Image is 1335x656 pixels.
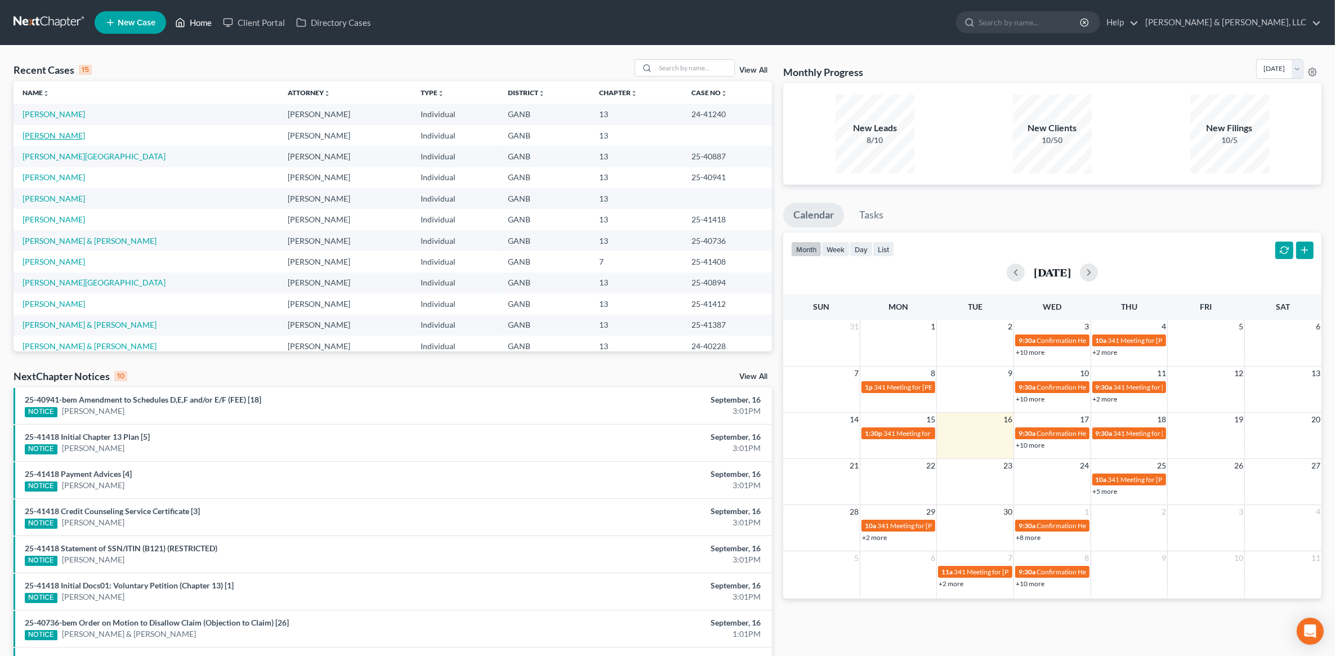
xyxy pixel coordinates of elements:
div: September, 16 [523,394,761,405]
td: 13 [590,315,683,336]
span: Confirmation Hearing for [PERSON_NAME][DATE] [1037,429,1187,438]
td: 25-41387 [682,315,771,336]
span: 9:30a [1096,429,1113,438]
span: 10a [1096,475,1107,484]
span: 341 Meeting for [PERSON_NAME] [US_STATE] [PERSON_NAME] [1114,429,1305,438]
a: 25-41418 Initial Docs01: Voluntary Petition (Chapter 13) [1] [25,581,234,590]
div: September, 16 [523,617,761,628]
span: 19 [1233,413,1244,426]
span: New Case [118,19,155,27]
span: 31 [849,320,860,333]
td: [PERSON_NAME] [279,336,412,356]
span: 9 [1007,367,1013,380]
td: GANB [499,230,590,251]
td: 13 [590,188,683,209]
td: 25-41412 [682,293,771,314]
div: 3:01PM [523,480,761,491]
span: 341 Meeting for [PERSON_NAME] & [PERSON_NAME] [1108,336,1269,345]
span: Thu [1121,302,1137,311]
td: [PERSON_NAME] [279,230,412,251]
a: +10 more [1016,579,1044,588]
a: 25-40941-bem Amendment to Schedules D,E,F and/or E/F (FEE) [18] [25,395,261,404]
a: 25-41418 Initial Chapter 13 Plan [5] [25,432,150,441]
a: [PERSON_NAME] [23,194,85,203]
div: September, 16 [523,506,761,517]
td: 24-41240 [682,104,771,124]
div: September, 16 [523,580,761,591]
td: 13 [590,125,683,146]
span: 27 [1310,459,1321,472]
span: 9:30a [1096,383,1113,391]
span: 2 [1007,320,1013,333]
i: unfold_more [324,90,331,97]
td: Individual [412,230,499,251]
td: Individual [412,104,499,124]
a: 25-41418 Statement of SSN/ITIN (B121) (RESTRICTED) [25,543,217,553]
div: New Leads [836,122,914,135]
span: 18 [1156,413,1167,426]
span: 341 Meeting for [PERSON_NAME] [954,568,1055,576]
span: 7 [1007,551,1013,565]
td: Individual [412,336,499,356]
a: [PERSON_NAME] & [PERSON_NAME], LLC [1140,12,1321,33]
span: 11 [1156,367,1167,380]
span: 341 Meeting for [PERSON_NAME] [1114,383,1215,391]
span: 11 [1310,551,1321,565]
div: 10/5 [1190,135,1269,146]
td: [PERSON_NAME] [279,167,412,188]
a: Nameunfold_more [23,88,50,97]
a: +2 more [1093,348,1118,356]
span: Confirmation Hearing for [PERSON_NAME] [1037,383,1166,391]
div: NOTICE [25,556,57,566]
td: 25-40894 [682,273,771,293]
td: [PERSON_NAME] [279,273,412,293]
td: [PERSON_NAME] [279,188,412,209]
a: [PERSON_NAME][GEOGRAPHIC_DATA] [23,151,166,161]
a: [PERSON_NAME] [23,299,85,309]
td: [PERSON_NAME] [279,315,412,336]
td: [PERSON_NAME] [279,251,412,272]
td: [PERSON_NAME] [279,209,412,230]
div: September, 16 [523,543,761,554]
span: 1 [1084,505,1091,519]
button: day [850,242,873,257]
a: [PERSON_NAME] & [PERSON_NAME] [23,236,157,246]
a: [PERSON_NAME] [62,480,124,491]
td: 25-40887 [682,146,771,167]
td: GANB [499,167,590,188]
td: [PERSON_NAME] [279,146,412,167]
span: Confirmation Hearing for [PERSON_NAME] [1037,336,1166,345]
span: 26 [1233,459,1244,472]
a: [PERSON_NAME] [23,172,85,182]
a: Home [169,12,217,33]
a: [PERSON_NAME] [62,405,124,417]
td: GANB [499,251,590,272]
a: +10 more [1016,395,1044,403]
div: NOTICE [25,444,57,454]
i: unfold_more [43,90,50,97]
span: 5 [1238,320,1244,333]
h2: [DATE] [1034,266,1071,278]
span: 8 [930,367,936,380]
div: New Filings [1190,122,1269,135]
td: [PERSON_NAME] [279,125,412,146]
td: 24-40228 [682,336,771,356]
span: 9:30a [1019,568,1035,576]
span: 4 [1160,320,1167,333]
a: [PERSON_NAME] [23,109,85,119]
a: [PERSON_NAME] [23,131,85,140]
span: 341 Meeting for [PERSON_NAME] [874,383,975,391]
a: [PERSON_NAME] & [PERSON_NAME] [23,341,157,351]
span: 341 Meeting for [PERSON_NAME] [883,429,985,438]
td: 25-40941 [682,167,771,188]
button: week [821,242,850,257]
td: Individual [412,125,499,146]
span: 28 [849,505,860,519]
span: 8 [1084,551,1091,565]
span: 24 [1079,459,1091,472]
span: Confirmation Hearing for [PERSON_NAME] [1037,521,1166,530]
td: GANB [499,273,590,293]
div: 10 [114,371,127,381]
input: Search by name... [979,12,1082,33]
div: 3:01PM [523,405,761,417]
